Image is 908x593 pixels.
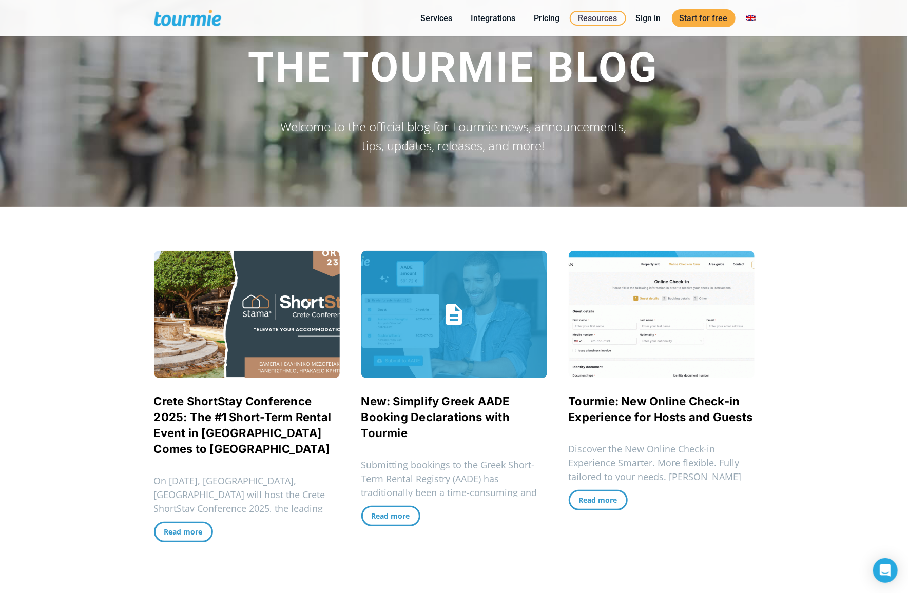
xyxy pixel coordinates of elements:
[527,12,568,25] a: Pricing
[873,558,898,583] div: Open Intercom Messenger
[570,11,626,26] a: Resources
[463,12,524,25] a: Integrations
[280,118,626,154] span: Welcome to the official blog for Tourmie news, announcements, tips, updates, releases, and more!
[672,9,736,27] a: Start for free
[154,474,340,543] p: On [DATE], [GEOGRAPHIC_DATA], [GEOGRAPHIC_DATA] will host the Crete ShortStay Conference 2025, th...
[569,490,628,510] a: Read more
[361,458,547,513] p: Submitting bookings to the Greek Short-Term Rental Registry (AADE) has traditionally been a time-...
[248,44,659,92] span: The Tourmie Blog
[372,511,410,521] span: Read more
[628,12,669,25] a: Sign in
[154,394,332,456] a: Crete ShortStay Conference 2025: The #1 Short-Term Rental Event in [GEOGRAPHIC_DATA] Comes to [GE...
[579,495,617,505] span: Read more
[361,394,510,440] a: New: Simplify Greek AADE Booking Declarations with Tourmie
[569,394,753,424] a: Tourmie: New Online Check-in Experience for Hosts and Guests
[413,12,460,25] a: Services
[164,527,203,537] span: Read more
[154,522,213,542] a: Read more
[361,506,420,526] a: Read more
[569,442,755,498] p: Discover the New Online Check-in Experience Smarter. More flexible. Fully tailored to your needs....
